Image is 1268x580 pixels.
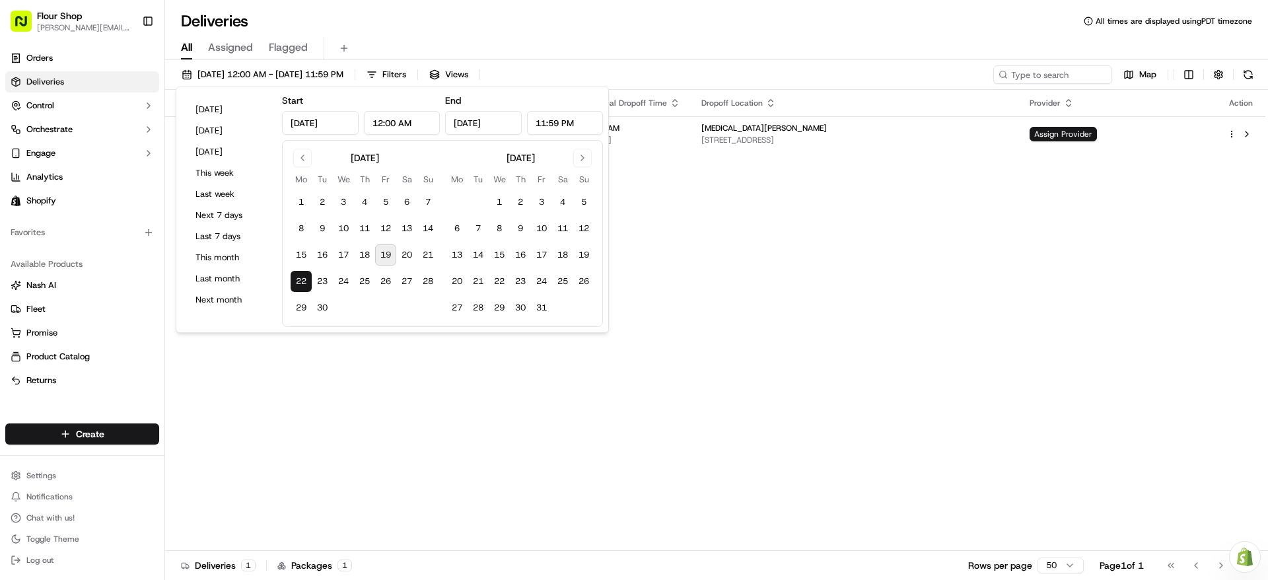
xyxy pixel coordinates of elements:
[573,149,592,167] button: Go to next month
[76,427,104,441] span: Create
[445,69,468,81] span: Views
[1096,16,1252,26] span: All times are displayed using PDT timezone
[190,270,269,288] button: Last month
[13,192,34,213] img: Regen Pajulas
[5,466,159,485] button: Settings
[510,192,531,213] button: 2
[489,218,510,239] button: 8
[59,126,217,139] div: Start new chat
[291,218,312,239] button: 8
[968,559,1032,572] p: Rows per page
[26,52,53,64] span: Orders
[312,192,333,213] button: 2
[26,241,37,252] img: 1736555255976-a54dd68f-1ca7-489b-9aae-adbdc363a1c4
[26,295,101,308] span: Knowledge Base
[241,560,256,571] div: 1
[510,218,531,239] button: 9
[5,71,159,92] a: Deliveries
[26,327,57,339] span: Promise
[13,172,88,182] div: Past conversations
[291,192,312,213] button: 1
[26,375,56,386] span: Returns
[573,244,594,266] button: 19
[59,139,182,150] div: We're available if you need us!
[5,48,159,69] a: Orders
[701,98,763,108] span: Dropoff Location
[1117,65,1162,84] button: Map
[587,123,680,133] span: 9:30 AM
[282,94,303,106] label: Start
[573,192,594,213] button: 5
[26,124,73,135] span: Orchestrate
[1239,65,1257,84] button: Refresh
[1100,559,1144,572] div: Page 1 of 1
[1227,98,1255,108] div: Action
[5,119,159,140] button: Orchestrate
[5,530,159,548] button: Toggle Theme
[106,290,217,314] a: 💻API Documentation
[531,218,552,239] button: 10
[291,244,312,266] button: 15
[11,196,21,206] img: Shopify logo
[99,205,104,215] span: •
[190,100,269,119] button: [DATE]
[375,172,396,186] th: Friday
[364,111,440,135] input: Time
[26,303,46,315] span: Fleet
[396,218,417,239] button: 13
[1030,127,1097,141] span: Assign Provider
[489,271,510,292] button: 22
[468,172,489,186] th: Tuesday
[552,244,573,266] button: 18
[354,244,375,266] button: 18
[489,297,510,318] button: 29
[291,271,312,292] button: 22
[701,123,827,133] span: [MEDICAL_DATA][PERSON_NAME]
[5,423,159,445] button: Create
[5,299,159,320] button: Fleet
[312,271,333,292] button: 23
[527,111,604,135] input: Time
[5,190,159,211] a: Shopify
[5,488,159,506] button: Notifications
[531,297,552,318] button: 31
[1139,69,1156,81] span: Map
[573,172,594,186] th: Sunday
[375,271,396,292] button: 26
[11,303,154,315] a: Fleet
[1030,98,1061,108] span: Provider
[190,122,269,140] button: [DATE]
[26,195,56,207] span: Shopify
[26,491,73,502] span: Notifications
[26,100,54,112] span: Control
[225,130,240,146] button: Start new chat
[354,218,375,239] button: 11
[337,560,352,571] div: 1
[190,227,269,246] button: Last 7 days
[11,375,154,386] a: Returns
[93,327,160,338] a: Powered byPylon
[993,65,1112,84] input: Type to search
[5,254,159,275] div: Available Products
[8,290,106,314] a: 📗Knowledge Base
[312,218,333,239] button: 9
[354,271,375,292] button: 25
[552,218,573,239] button: 11
[375,244,396,266] button: 19
[5,551,159,569] button: Log out
[468,297,489,318] button: 28
[208,40,253,55] span: Assigned
[37,22,131,33] button: [PERSON_NAME][EMAIL_ADDRESS][DOMAIN_NAME]
[34,85,238,99] input: Got a question? Start typing here...
[446,297,468,318] button: 27
[445,111,522,135] input: Date
[125,295,212,308] span: API Documentation
[468,244,489,266] button: 14
[573,271,594,292] button: 26
[11,327,154,339] a: Promise
[26,76,64,88] span: Deliveries
[552,271,573,292] button: 25
[178,240,182,251] span: •
[446,218,468,239] button: 6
